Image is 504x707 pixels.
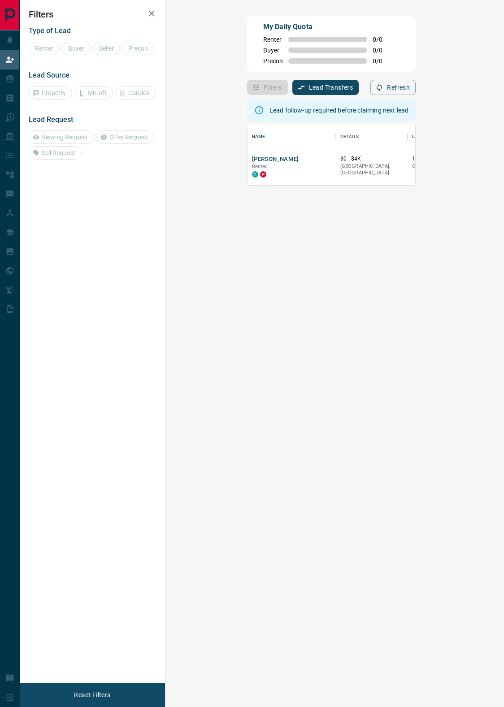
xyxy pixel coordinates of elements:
div: condos.ca [252,171,258,178]
span: 0 / 0 [373,36,392,43]
button: Refresh [370,80,416,95]
span: Renter [252,164,267,169]
div: property.ca [260,171,266,178]
p: 13 hours ago [412,155,461,163]
div: Details [336,124,408,149]
span: Buyer [263,47,283,54]
span: Lead Request [29,115,73,124]
button: Lead Transfers [292,80,359,95]
p: [GEOGRAPHIC_DATA], [GEOGRAPHIC_DATA] [340,163,403,177]
span: Type of Lead [29,26,71,35]
span: Renter [263,36,283,43]
button: Reset Filters [68,687,116,703]
span: 0 / 0 [373,47,392,54]
div: Details [340,124,359,149]
div: Lead follow-up required before claiming next lead [269,102,408,118]
span: Lead Source [29,71,70,79]
div: Name [252,124,265,149]
div: Name [248,124,336,149]
span: 0 / 0 [373,57,392,65]
p: $0 - $4K [340,155,403,163]
p: Contacted [DATE] [412,163,461,170]
p: My Daily Quota [263,22,392,32]
span: Precon [263,57,283,65]
button: [PERSON_NAME] [252,155,299,164]
h2: Filters [29,9,156,20]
